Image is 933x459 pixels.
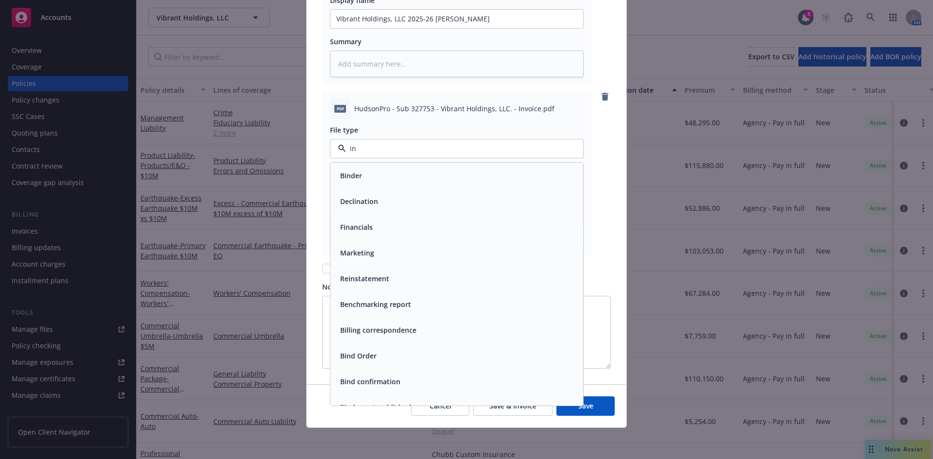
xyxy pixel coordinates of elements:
[334,105,346,112] span: pdf
[578,401,593,410] span: Save
[340,299,411,309] button: Benchmarking report
[340,376,400,387] button: Bind confirmation
[411,396,469,416] button: Cancel
[340,222,373,232] button: Financials
[489,401,536,410] span: Save & Invoice
[599,91,611,102] a: remove
[430,401,451,410] span: Cancel
[346,143,564,153] input: Filter by keyword
[340,273,389,284] button: Reinstatement
[330,37,362,46] span: Summary
[330,10,583,28] input: Add display name here...
[340,248,374,258] button: Marketing
[340,402,411,412] button: Binder not-published
[340,351,377,361] button: Bind Order
[473,396,553,416] button: Save & Invoice
[556,396,615,416] button: Save
[340,196,378,206] button: Declination
[322,282,342,291] span: Notes
[354,103,554,114] span: HudsonPro - Sub 327753 - Vibrant Holdings, LLC. - Invoice.pdf
[340,170,362,181] button: Binder
[330,125,358,135] span: File type
[340,325,416,335] button: Billing correspondence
